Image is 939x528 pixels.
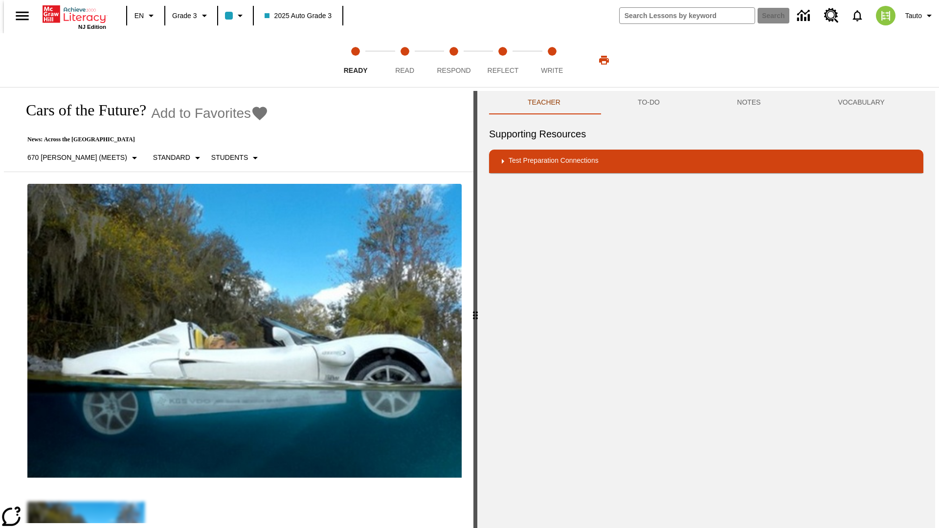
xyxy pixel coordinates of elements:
a: Notifications [845,3,870,28]
span: Ready [344,66,368,74]
button: Respond step 3 of 5 [425,33,482,87]
button: Add to Favorites - Cars of the Future? [151,105,268,122]
button: Ready step 1 of 5 [327,33,384,87]
div: Press Enter or Spacebar and then press right and left arrow keys to move the slider [473,91,477,528]
button: Class color is light blue. Change class color [221,7,250,24]
span: EN [134,11,144,21]
button: NOTES [698,91,799,114]
span: 2025 Auto Grade 3 [265,11,332,21]
p: Test Preparation Connections [509,155,599,167]
img: avatar image [876,6,895,25]
button: Grade: Grade 3, Select a grade [168,7,214,24]
div: Instructional Panel Tabs [489,91,923,114]
button: Scaffolds, Standard [149,149,207,167]
img: High-tech automobile treading water. [27,184,462,478]
button: TO-DO [599,91,698,114]
button: Select a new avatar [870,3,901,28]
h6: Supporting Resources [489,126,923,142]
p: 670 [PERSON_NAME] (Meets) [27,153,127,163]
button: Select Student [207,149,265,167]
span: Read [395,66,414,74]
div: Test Preparation Connections [489,150,923,173]
button: Select Lexile, 670 Lexile (Meets) [23,149,144,167]
a: Resource Center, Will open in new tab [818,2,845,29]
span: NJ Edition [78,24,106,30]
button: Read step 2 of 5 [376,33,433,87]
div: Home [43,3,106,30]
span: Reflect [488,66,519,74]
button: Print [588,51,620,69]
div: reading [4,91,473,523]
h1: Cars of the Future? [16,101,146,119]
button: Language: EN, Select a language [130,7,161,24]
button: Teacher [489,91,599,114]
button: Open side menu [8,1,37,30]
p: Students [211,153,248,163]
button: Write step 5 of 5 [524,33,581,87]
button: Reflect step 4 of 5 [474,33,531,87]
a: Data Center [791,2,818,29]
span: Tauto [905,11,922,21]
p: Standard [153,153,190,163]
div: activity [477,91,935,528]
span: Write [541,66,563,74]
button: Profile/Settings [901,7,939,24]
input: search field [620,8,755,23]
p: News: Across the [GEOGRAPHIC_DATA] [16,136,268,143]
span: Respond [437,66,470,74]
button: VOCABULARY [799,91,923,114]
span: Grade 3 [172,11,197,21]
span: Add to Favorites [151,106,251,121]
